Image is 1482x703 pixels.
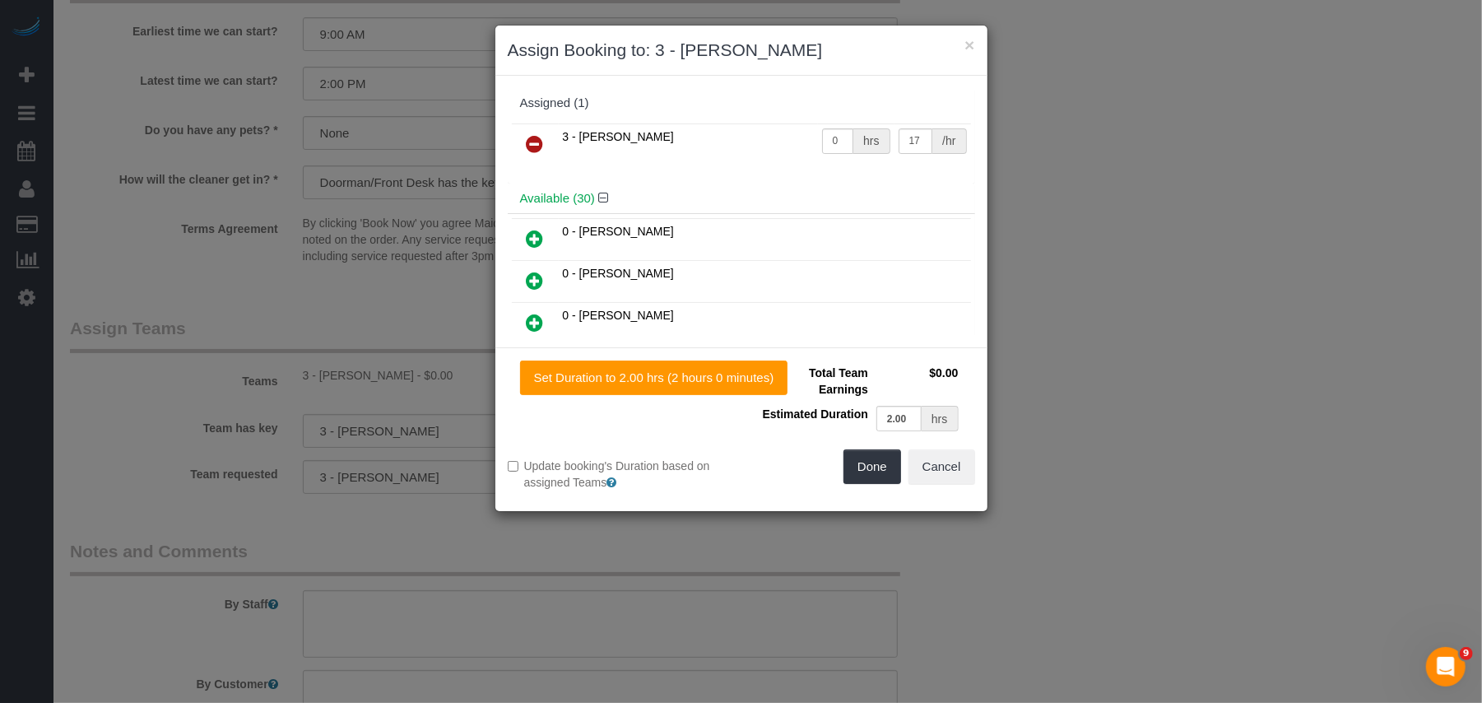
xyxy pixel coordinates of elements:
td: $0.00 [872,361,963,402]
button: Set Duration to 2.00 hrs (2 hours 0 minutes) [520,361,788,395]
h3: Assign Booking to: 3 - [PERSON_NAME] [508,38,975,63]
td: Total Team Earnings [754,361,872,402]
div: hrs [853,128,890,154]
button: Done [843,449,901,484]
span: 0 - [PERSON_NAME] [563,225,674,238]
span: 9 [1460,647,1473,660]
div: /hr [932,128,966,154]
label: Update booking's Duration based on assigned Teams [508,458,729,491]
span: 0 - [PERSON_NAME] [563,309,674,322]
span: 0 - [PERSON_NAME] [563,267,674,280]
input: Update booking's Duration based on assigned Teams [508,461,518,472]
iframe: Intercom live chat [1426,647,1466,687]
button: Cancel [908,449,975,484]
div: Assigned (1) [520,96,963,110]
button: × [964,36,974,54]
h4: Available (30) [520,192,963,206]
span: 3 - [PERSON_NAME] [563,130,674,143]
span: Estimated Duration [763,407,868,421]
div: hrs [922,406,958,431]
